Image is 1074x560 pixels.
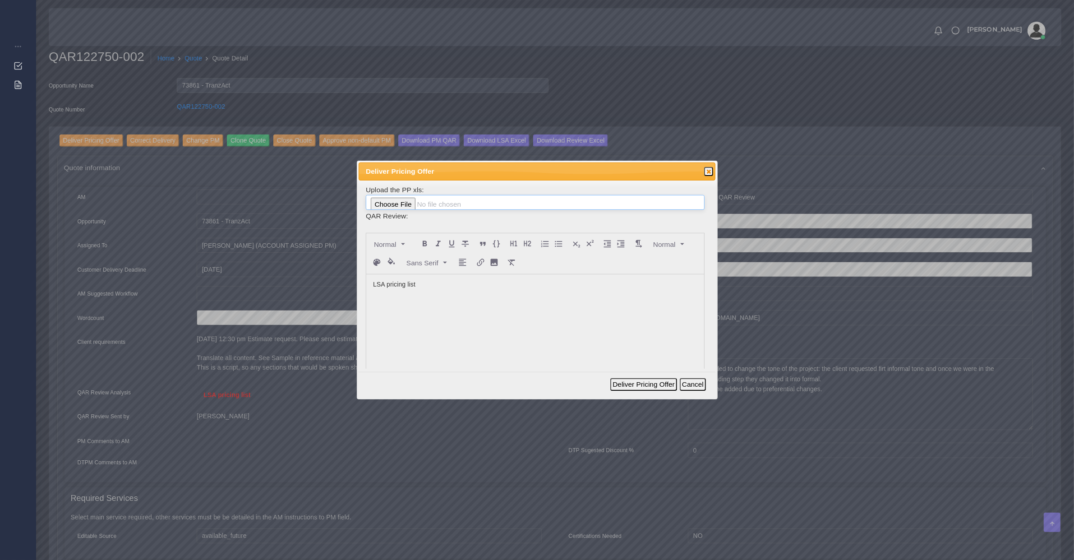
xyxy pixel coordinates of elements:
span: Deliver Pricing Offer [366,166,674,176]
p: LSA pricing list [373,280,697,289]
button: Close [704,167,713,176]
td: Upload the PP xls: [365,184,705,211]
button: Cancel [680,378,706,391]
button: Deliver Pricing Offer [610,378,677,391]
td: QAR Review: [365,210,705,222]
